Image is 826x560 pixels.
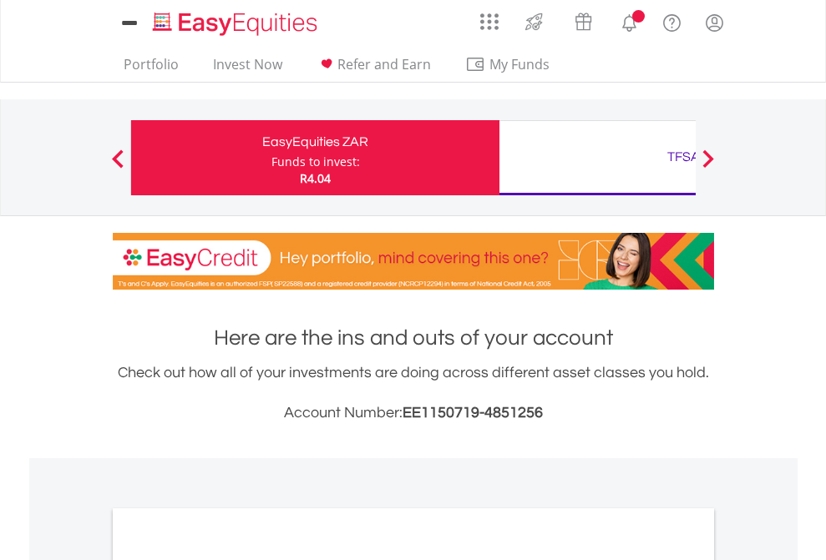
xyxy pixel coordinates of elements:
a: AppsGrid [469,4,509,31]
a: Vouchers [559,4,608,35]
div: Funds to invest: [271,154,360,170]
button: Previous [101,158,134,174]
span: Refer and Earn [337,55,431,73]
h1: Here are the ins and outs of your account [113,323,714,353]
img: EasyEquities_Logo.png [149,10,324,38]
a: FAQ's and Support [651,4,693,38]
div: Check out how all of your investments are doing across different asset classes you hold. [113,361,714,425]
h3: Account Number: [113,401,714,425]
a: Notifications [608,4,651,38]
a: Refer and Earn [310,56,438,82]
img: thrive-v2.svg [520,8,548,35]
a: Home page [146,4,324,38]
span: EE1150719-4851256 [403,405,543,421]
span: R4.04 [300,170,331,186]
a: Invest Now [206,56,289,82]
div: EasyEquities ZAR [141,130,489,154]
a: Portfolio [117,56,185,82]
span: My Funds [465,53,575,75]
img: EasyCredit Promotion Banner [113,233,714,290]
img: vouchers-v2.svg [570,8,597,35]
button: Next [692,158,725,174]
a: My Profile [693,4,736,41]
img: grid-menu-icon.svg [480,13,499,31]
